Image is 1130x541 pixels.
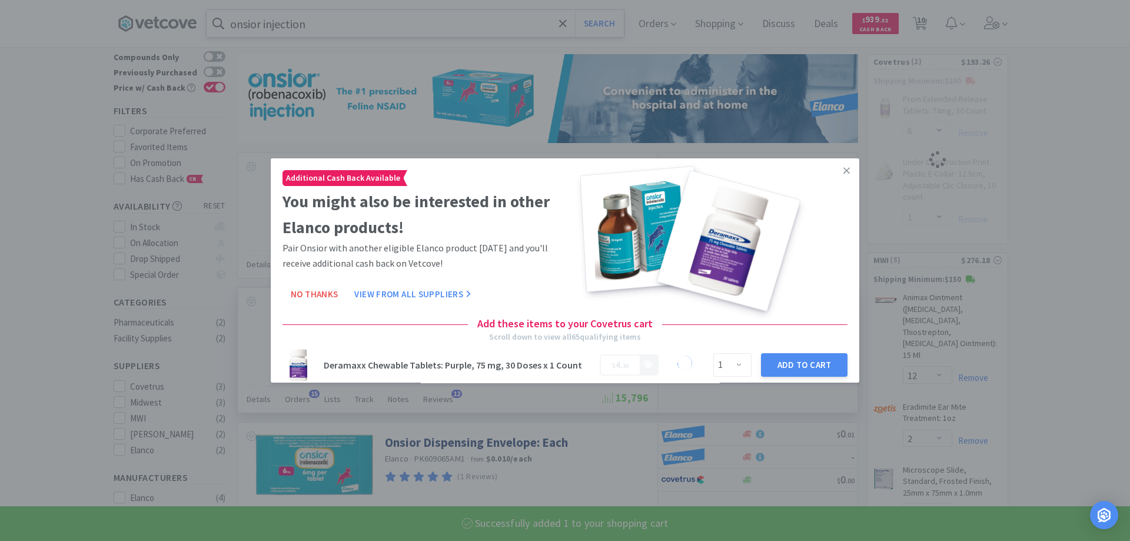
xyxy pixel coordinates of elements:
[616,359,620,370] span: 4
[282,349,314,381] img: 77fa4bcb430041c29cb06d5d5080539a_196476.jpeg
[1090,501,1118,529] div: Open Intercom Messenger
[468,316,662,333] h4: Add these items to your Covetrus cart
[324,360,593,370] h3: Deramaxx Chewable Tablets: Purple, 75 mg, 30 Doses x 1 Count
[282,241,560,271] p: Pair Onsior with another eligible Elanco product [DATE] and you'll receive additional cash back o...
[623,362,629,370] span: 30
[282,188,560,241] h2: You might also be interested in other Elanco products!
[761,353,847,377] button: Add to Cart
[489,330,641,343] div: Scroll down to view all 65 qualifying items
[283,171,403,185] span: Additional Cash Back Available
[282,283,346,306] button: No Thanks
[612,359,629,370] span: .
[346,283,479,306] button: View From All Suppliers
[612,362,616,370] span: $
